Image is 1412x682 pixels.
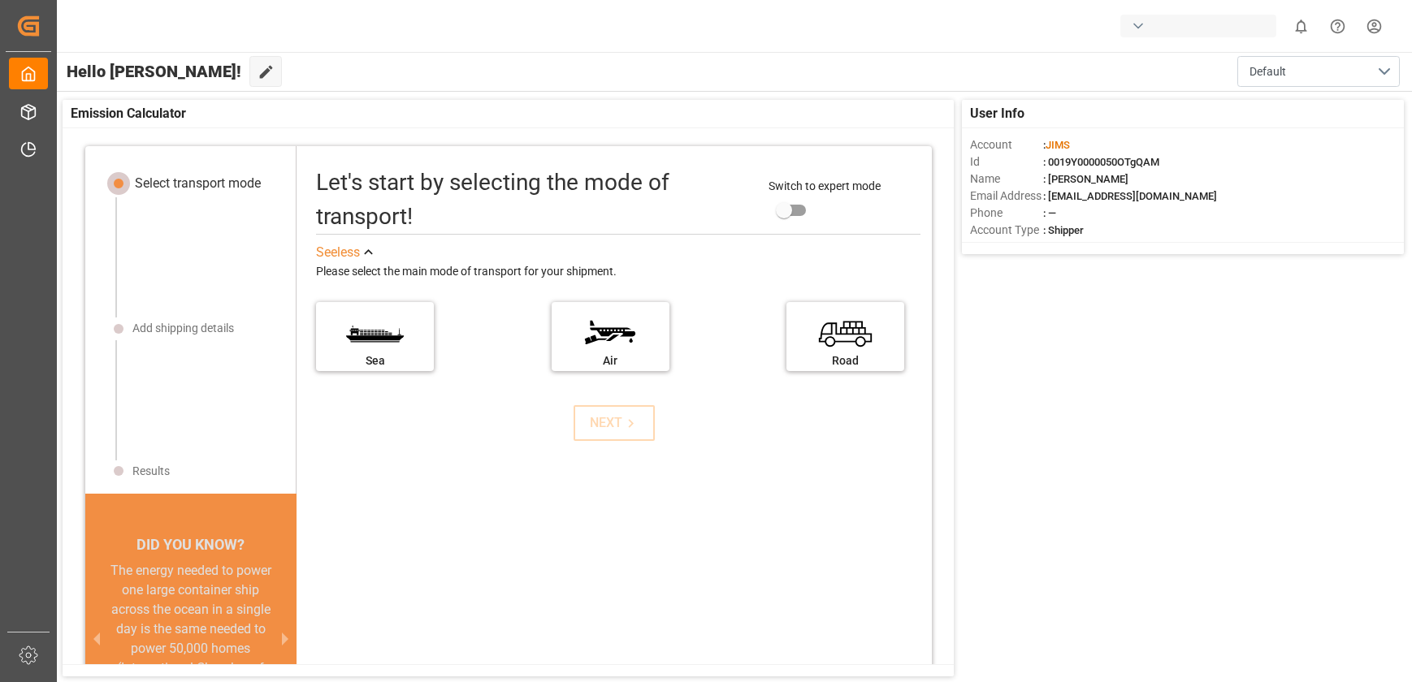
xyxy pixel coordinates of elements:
span: : 0019Y0000050OTgQAM [1043,156,1159,168]
div: See less [316,243,360,262]
span: Name [970,170,1043,188]
button: show 0 new notifications [1283,8,1319,45]
div: Road [795,352,896,369]
div: Results [132,463,170,480]
div: Let's start by selecting the mode of transport! [316,166,751,234]
span: Emission Calculator [71,104,186,123]
div: DID YOU KNOW? [85,528,297,561]
div: Add shipping details [132,320,234,337]
div: Sea [324,352,426,369]
span: Account Type [970,222,1043,239]
span: Hello [PERSON_NAME]! [67,56,241,87]
span: : [1043,139,1070,151]
button: open menu [1237,56,1400,87]
span: Account [970,136,1043,153]
span: : [PERSON_NAME] [1043,173,1128,185]
div: NEXT [590,413,639,433]
span: JIMS [1046,139,1070,151]
span: Id [970,153,1043,170]
span: : Shipper [1043,224,1084,236]
span: Default [1250,63,1286,80]
button: NEXT [574,405,655,441]
button: Help Center [1319,8,1356,45]
span: User Info [970,104,1024,123]
span: Email Address [970,188,1043,205]
div: Air [560,352,661,369]
span: : [EMAIL_ADDRESS][DOMAIN_NAME] [1043,190,1217,202]
span: Phone [970,205,1043,222]
div: Please select the main mode of transport for your shipment. [316,262,920,282]
div: Select transport mode [135,174,261,193]
span: : — [1043,207,1056,219]
span: Switch to expert mode [769,179,881,192]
